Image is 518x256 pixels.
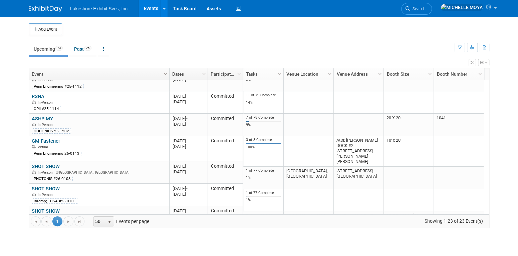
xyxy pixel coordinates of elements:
[32,163,60,169] a: SHOT SHOW
[32,198,78,204] div: B&amp;T USA #26-0101
[434,114,484,136] td: 1041
[326,68,334,78] a: Column Settings
[32,68,165,80] a: Event
[333,136,383,167] td: Attn: [PERSON_NAME] DOCK #2 [STREET_ADDRESS][PERSON_NAME][PERSON_NAME]
[32,145,36,148] img: Virtual Event
[477,68,484,78] a: Column Settings
[69,43,96,55] a: Past25
[38,78,55,82] span: In-Person
[208,91,243,114] td: Committed
[172,99,205,105] div: [DATE]
[401,3,432,15] a: Search
[172,186,205,191] div: [DATE]
[277,71,282,77] span: Column Settings
[208,114,243,136] td: Committed
[38,193,55,197] span: In-Person
[32,84,84,89] div: Penn Engineering #25-1112
[283,167,333,189] td: [GEOGRAPHIC_DATA], [GEOGRAPHIC_DATA]
[246,138,281,142] div: 3 of 3 Complete
[55,46,63,51] span: 23
[32,128,71,134] div: CODONICS 25-1202
[246,93,281,98] div: 11 of 79 Complete
[236,71,242,77] span: Column Settings
[186,208,187,213] span: -
[236,68,243,78] a: Column Settings
[246,175,281,180] div: 1%
[441,4,483,11] img: MICHELLE MOYA
[70,6,129,11] span: Lakeshore Exhibit Svcs, Inc.
[32,138,60,144] a: GM Fastener
[201,68,208,78] a: Column Settings
[376,68,384,78] a: Column Settings
[186,94,187,99] span: -
[246,191,281,195] div: 1 of 77 Complete
[383,211,434,234] td: 50' x 30' new size PENINSULA
[32,78,36,81] img: In-Person Event
[377,71,382,77] span: Column Settings
[74,216,84,226] a: Go to the last page
[31,216,41,226] a: Go to the first page
[427,68,434,78] a: Column Settings
[32,186,60,192] a: SHOT SHOW
[162,68,170,78] a: Column Settings
[32,116,53,122] a: ASHP MY
[246,100,281,105] div: 14%
[246,145,281,150] div: 100%
[163,71,168,77] span: Column Settings
[418,216,489,226] span: Showing 1-23 of 23 Event(s)
[77,219,82,224] span: Go to the last page
[38,170,55,175] span: In-Person
[211,68,238,80] a: Participation
[186,186,187,191] span: -
[63,216,73,226] a: Go to the next page
[32,151,81,156] div: Penn Engineering 26-0113
[208,184,243,206] td: Committed
[410,6,426,11] span: Search
[32,100,36,104] img: In-Person Event
[84,46,91,51] span: 25
[246,78,281,83] div: 6%
[32,176,73,181] div: PHOTONIS #26-0103
[427,71,433,77] span: Column Settings
[327,71,332,77] span: Column Settings
[286,68,329,80] a: Venue Location
[172,163,205,169] div: [DATE]
[246,168,281,173] div: 1 of 77 Complete
[29,43,68,55] a: Upcoming23
[38,100,55,105] span: In-Person
[383,136,434,167] td: 10' x 20'
[32,169,166,175] div: [GEOGRAPHIC_DATA], [GEOGRAPHIC_DATA]
[85,216,156,226] span: Events per page
[333,167,383,189] td: [STREET_ADDRESS] [GEOGRAPHIC_DATA]
[172,93,205,99] div: [DATE]
[246,68,279,80] a: Tasks
[107,219,112,225] span: select
[93,217,105,226] span: 50
[477,71,483,77] span: Column Settings
[172,169,205,175] div: [DATE]
[32,123,36,126] img: In-Person Event
[246,115,281,120] div: 7 of 78 Complete
[246,198,281,202] div: 1%
[208,206,243,228] td: Committed
[38,123,55,127] span: In-Person
[44,219,49,224] span: Go to the previous page
[172,144,205,149] div: [DATE]
[172,208,205,214] div: [DATE]
[434,211,484,234] td: 72349 new booth #
[32,106,61,111] div: CPII #25-1114
[186,138,187,143] span: -
[172,191,205,197] div: [DATE]
[208,136,243,161] td: Committed
[333,211,383,234] td: [STREET_ADDRESS]
[208,161,243,184] td: Committed
[66,219,71,224] span: Go to the next page
[208,69,243,91] td: Committed
[172,138,205,144] div: [DATE]
[336,68,379,80] a: Venue Address
[41,216,51,226] a: Go to the previous page
[29,23,62,35] button: Add Event
[186,164,187,169] span: -
[52,216,62,226] span: 1
[437,68,479,80] a: Booth Number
